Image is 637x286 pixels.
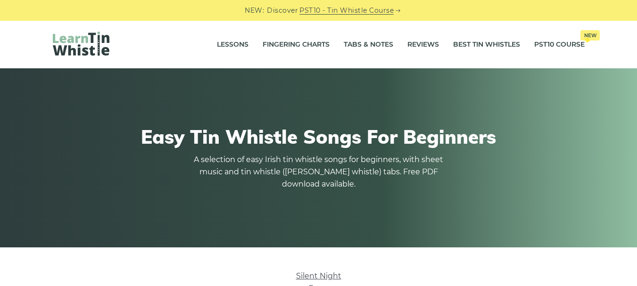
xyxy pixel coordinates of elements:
p: A selection of easy Irish tin whistle songs for beginners, with sheet music and tin whistle ([PER... [191,154,446,190]
a: Tabs & Notes [344,33,393,57]
span: New [580,30,600,41]
a: PST10 CourseNew [534,33,585,57]
a: Silent Night [296,271,341,280]
a: Best Tin Whistles [453,33,520,57]
img: LearnTinWhistle.com [53,32,109,56]
a: Fingering Charts [263,33,330,57]
a: Reviews [407,33,439,57]
a: Lessons [217,33,248,57]
h1: Easy Tin Whistle Songs For Beginners [53,125,585,148]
